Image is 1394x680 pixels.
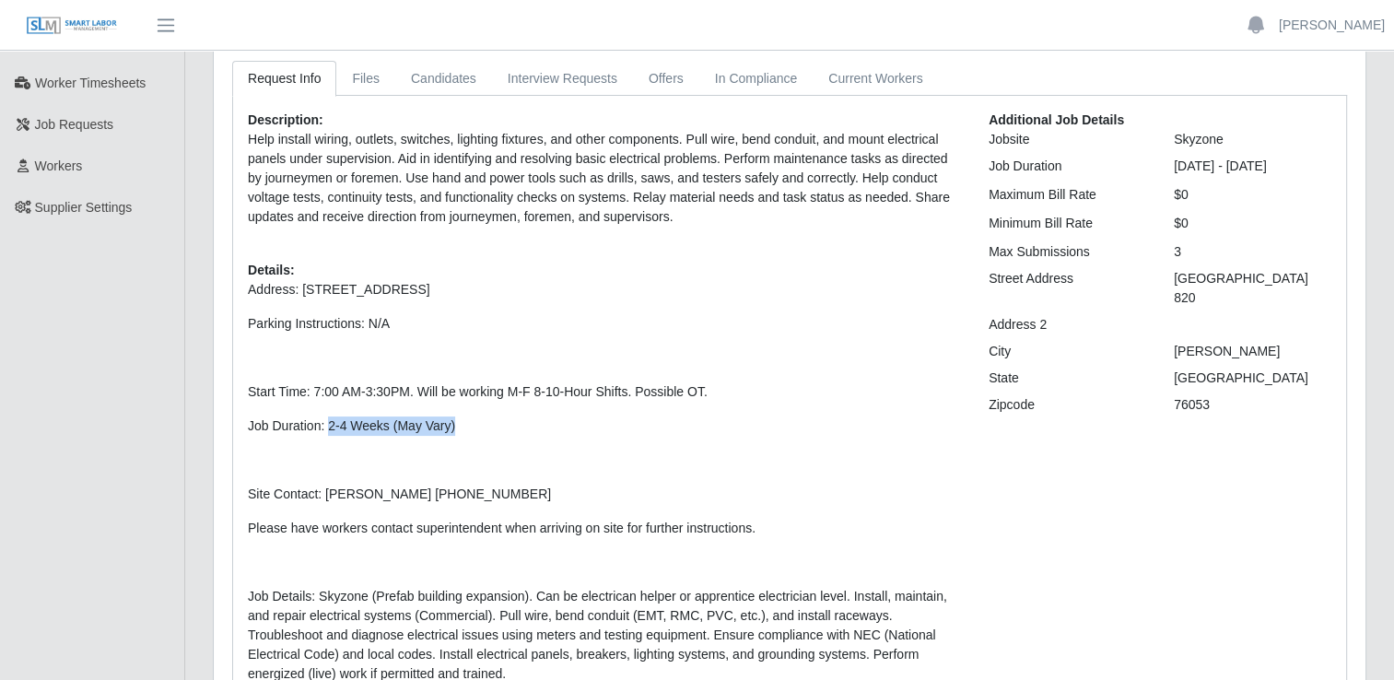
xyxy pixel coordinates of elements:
[813,61,938,97] a: Current Workers
[1160,395,1345,415] div: 76053
[975,130,1160,149] div: Jobsite
[1160,242,1345,262] div: 3
[1160,185,1345,205] div: $0
[35,117,114,132] span: Job Requests
[248,112,323,127] b: Description:
[1160,369,1345,388] div: [GEOGRAPHIC_DATA]
[35,158,83,173] span: Workers
[35,200,133,215] span: Supplier Settings
[35,76,146,90] span: Worker Timesheets
[975,269,1160,308] div: Street Address
[248,382,961,402] p: Start Time: 7:00 AM-3:30PM. Will be working M-F 8-10-Hour Shifts. Possible OT.
[975,395,1160,415] div: Zipcode
[248,416,961,436] p: Job Duration: 2-4 Weeks (May Vary)
[248,485,961,504] p: Site Contact: [PERSON_NAME] [PHONE_NUMBER]
[1160,342,1345,361] div: [PERSON_NAME]
[248,263,295,277] b: Details:
[248,519,961,538] p: Please have workers contact superintendent when arriving on site for further instructions.
[248,130,961,227] p: Help install wiring, outlets, switches, lighting fixtures, and other components. Pull wire, bend ...
[1160,214,1345,233] div: $0
[989,112,1124,127] b: Additional Job Details
[975,185,1160,205] div: Maximum Bill Rate
[975,315,1160,334] div: Address 2
[633,61,699,97] a: Offers
[975,214,1160,233] div: Minimum Bill Rate
[492,61,633,97] a: Interview Requests
[975,242,1160,262] div: Max Submissions
[336,61,395,97] a: Files
[1279,16,1385,35] a: [PERSON_NAME]
[26,16,118,36] img: SLM Logo
[1160,130,1345,149] div: Skyzone
[248,280,961,299] p: Address: [STREET_ADDRESS]
[699,61,814,97] a: In Compliance
[1160,269,1345,308] div: [GEOGRAPHIC_DATA] 820
[1160,157,1345,176] div: [DATE] - [DATE]
[232,61,336,97] a: Request Info
[248,314,961,334] p: Parking Instructions: N/A
[975,369,1160,388] div: State
[975,342,1160,361] div: City
[975,157,1160,176] div: Job Duration
[395,61,492,97] a: Candidates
